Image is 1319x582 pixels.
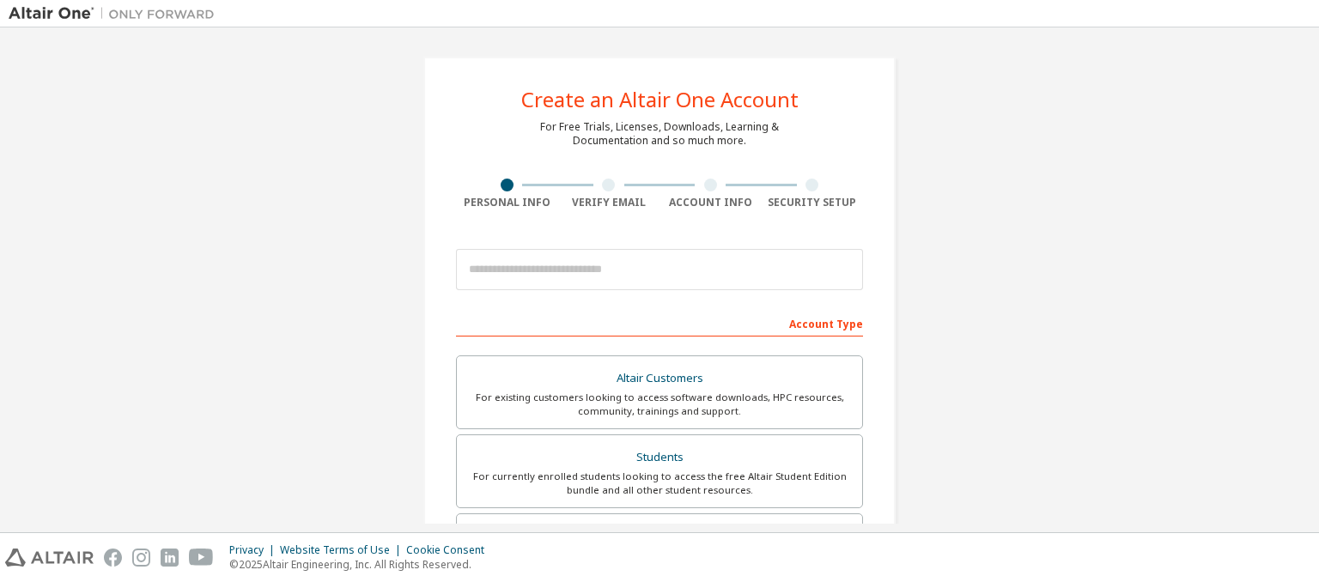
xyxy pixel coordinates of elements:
img: facebook.svg [104,549,122,567]
div: Website Terms of Use [280,543,406,557]
div: Create an Altair One Account [521,89,799,110]
img: instagram.svg [132,549,150,567]
p: © 2025 Altair Engineering, Inc. All Rights Reserved. [229,557,495,572]
div: Students [467,446,852,470]
div: For Free Trials, Licenses, Downloads, Learning & Documentation and so much more. [540,120,779,148]
div: Account Type [456,309,863,336]
div: For existing customers looking to access software downloads, HPC resources, community, trainings ... [467,391,852,418]
div: Account Info [659,196,762,209]
div: Verify Email [558,196,660,209]
div: Privacy [229,543,280,557]
div: Personal Info [456,196,558,209]
div: For currently enrolled students looking to access the free Altair Student Edition bundle and all ... [467,470,852,497]
img: linkedin.svg [161,549,179,567]
img: youtube.svg [189,549,214,567]
div: Altair Customers [467,367,852,391]
div: Cookie Consent [406,543,495,557]
img: altair_logo.svg [5,549,94,567]
img: Altair One [9,5,223,22]
div: Security Setup [762,196,864,209]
